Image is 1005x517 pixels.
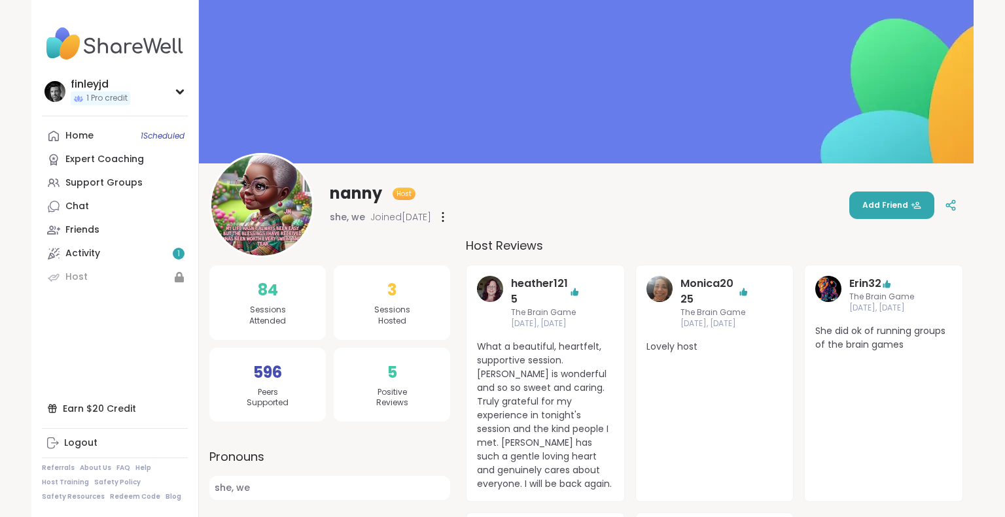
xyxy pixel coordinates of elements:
div: Activity [65,247,100,260]
a: Monica2025 [680,276,739,307]
div: Earn $20 Credit [42,397,188,420]
a: Redeem Code [110,492,160,501]
span: What a beautiful, heartfelt, supportive session. [PERSON_NAME] is wonderful and so so sweet and c... [477,340,614,491]
a: FAQ [116,463,130,473]
span: She did ok of running groups of the brain games [815,324,952,352]
div: finleyjd [71,77,130,92]
img: heather1215 [477,276,503,302]
span: she, we [209,476,450,500]
a: Support Groups [42,171,188,195]
a: Host Training [42,478,89,487]
a: Logout [42,431,188,455]
span: [DATE], [DATE] [680,318,749,329]
a: Help [135,463,151,473]
div: Expert Coaching [65,153,144,166]
span: 84 [258,278,278,302]
a: Chat [42,195,188,218]
img: nanny [211,155,312,256]
span: Add Friend [862,199,921,211]
img: ShareWell Nav Logo [42,21,188,67]
span: 1 Scheduled [141,131,185,141]
div: Support Groups [65,176,143,190]
span: 3 [387,278,397,302]
a: Safety Resources [42,492,105,501]
a: Safety Policy [94,478,141,487]
span: Host [397,189,412,199]
span: Sessions Hosted [374,305,410,327]
div: Chat [65,200,89,213]
a: Erin32 [815,276,841,314]
img: Monica2025 [646,276,673,302]
span: The Brain Game [511,307,580,318]
div: Host [65,271,88,284]
span: [DATE], [DATE] [511,318,580,329]
a: heather1215 [511,276,569,307]
span: nanny [330,183,382,204]
a: Erin32 [849,276,881,292]
a: Host [42,265,188,289]
span: Sessions Attended [249,305,286,327]
a: Monica2025 [646,276,673,329]
span: 5 [387,361,397,384]
a: Referrals [42,463,75,473]
a: Activity1 [42,242,188,265]
span: 1 [177,248,180,259]
span: Peers Supported [247,387,289,409]
a: Expert Coaching [42,148,188,171]
span: 596 [253,361,282,384]
a: Friends [42,218,188,242]
span: [DATE], [DATE] [849,303,918,314]
a: Blog [166,492,181,501]
span: Lovely host [646,340,783,354]
span: Joined [DATE] [370,210,431,224]
span: The Brain Game [680,307,749,318]
div: Friends [65,224,99,237]
button: Add Friend [849,192,934,219]
span: Positive Reviews [376,387,408,409]
a: Home1Scheduled [42,124,188,148]
span: The Brain Game [849,292,918,303]
span: 1 Pro credit [86,93,128,104]
a: About Us [80,463,111,473]
label: Pronouns [209,448,450,465]
a: heather1215 [477,276,503,329]
img: finleyjd [44,81,65,102]
img: Erin32 [815,276,841,302]
div: Home [65,129,94,142]
div: Logout [64,437,97,450]
span: she, we [330,210,365,224]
